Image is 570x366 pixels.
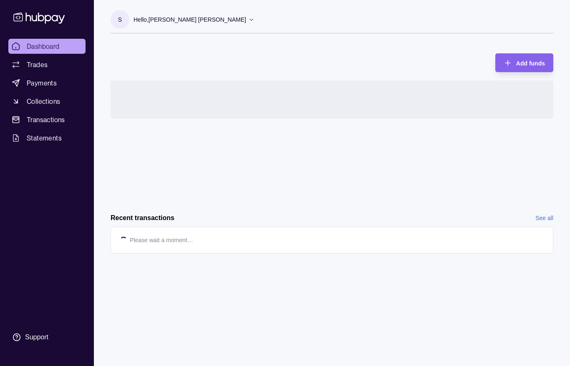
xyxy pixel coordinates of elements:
[27,78,57,88] span: Payments
[8,57,86,72] a: Trades
[516,60,545,67] span: Add funds
[118,15,122,24] p: S
[27,133,62,143] span: Statements
[27,60,48,70] span: Trades
[27,96,60,106] span: Collections
[8,112,86,127] a: Transactions
[535,213,553,223] a: See all
[8,75,86,90] a: Payments
[8,39,86,54] a: Dashboard
[27,115,65,125] span: Transactions
[111,213,174,223] h2: Recent transactions
[495,53,553,72] button: Add funds
[134,15,246,24] p: Hello, [PERSON_NAME] [PERSON_NAME]
[25,333,48,342] div: Support
[130,236,193,245] p: Please wait a moment…
[8,130,86,145] a: Statements
[27,41,60,51] span: Dashboard
[8,328,86,346] a: Support
[8,94,86,109] a: Collections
